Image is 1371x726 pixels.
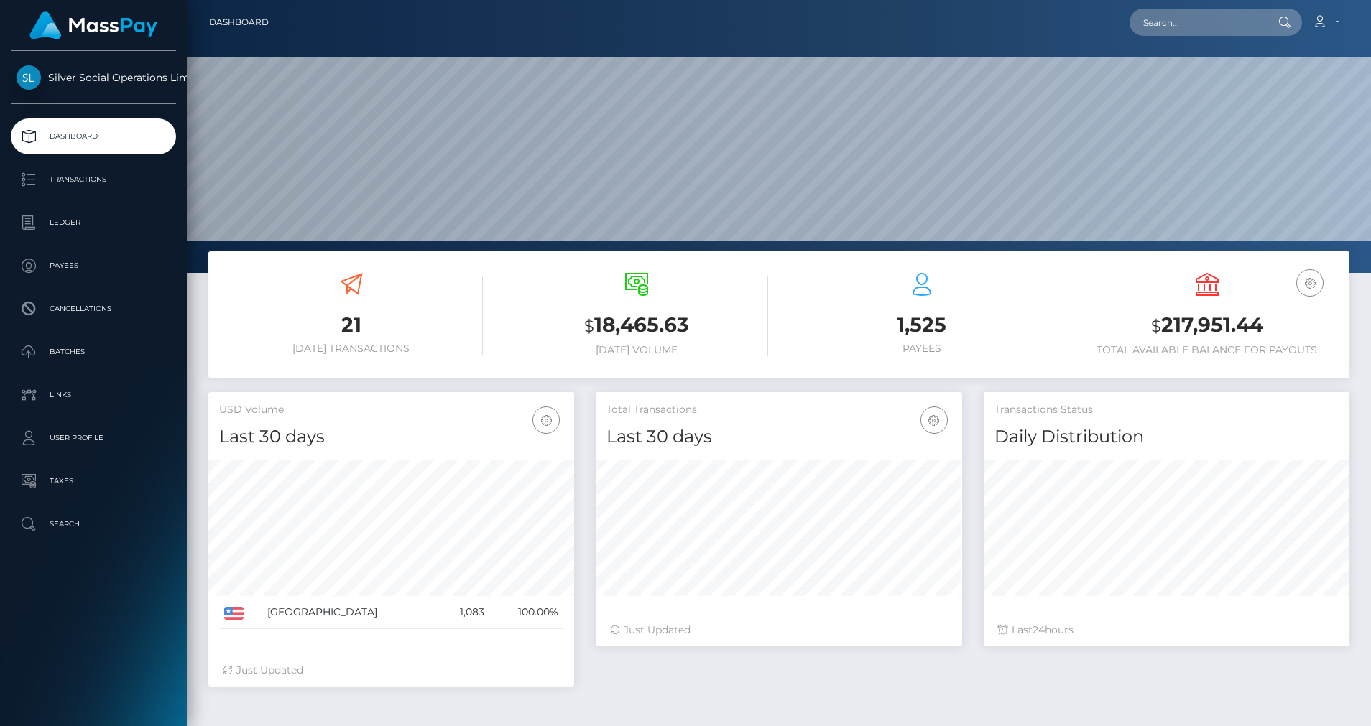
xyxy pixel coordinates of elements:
a: Transactions [11,162,176,197]
p: Ledger [17,212,170,233]
a: Dashboard [209,7,269,37]
h5: USD Volume [219,403,563,417]
p: Links [17,384,170,406]
div: Just Updated [223,663,560,678]
a: Cancellations [11,291,176,327]
div: Last hours [998,623,1335,638]
h3: 1,525 [790,311,1053,339]
img: Silver Social Operations Limited [17,65,41,90]
a: Ledger [11,205,176,241]
h3: 217,951.44 [1075,311,1339,340]
a: User Profile [11,420,176,456]
h4: Last 30 days [219,424,563,450]
h3: 18,465.63 [504,311,768,340]
a: Dashboard [11,118,176,154]
small: $ [584,316,594,336]
td: 100.00% [489,596,563,629]
a: Taxes [11,463,176,499]
td: [GEOGRAPHIC_DATA] [262,596,439,629]
a: Batches [11,334,176,370]
h5: Total Transactions [606,403,951,417]
p: User Profile [17,427,170,449]
a: Search [11,506,176,542]
h4: Daily Distribution [994,424,1339,450]
h6: Total Available Balance for Payouts [1075,344,1339,356]
a: Payees [11,248,176,284]
p: Search [17,513,170,535]
h5: Transactions Status [994,403,1339,417]
h6: [DATE] Volume [504,344,768,356]
td: 1,083 [439,596,490,629]
p: Transactions [17,169,170,190]
img: US.png [224,607,244,620]
h6: Payees [790,343,1053,355]
p: Taxes [17,470,170,492]
small: $ [1151,316,1161,336]
img: MassPay Logo [29,11,157,39]
a: Links [11,377,176,413]
span: 24 [1033,623,1045,636]
p: Dashboard [17,126,170,147]
h4: Last 30 days [606,424,951,450]
p: Batches [17,341,170,363]
p: Cancellations [17,298,170,320]
h3: 21 [219,311,483,339]
div: Just Updated [610,623,947,638]
p: Payees [17,255,170,276]
input: Search... [1130,9,1265,36]
span: Silver Social Operations Limited [11,71,176,84]
h6: [DATE] Transactions [219,343,483,355]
